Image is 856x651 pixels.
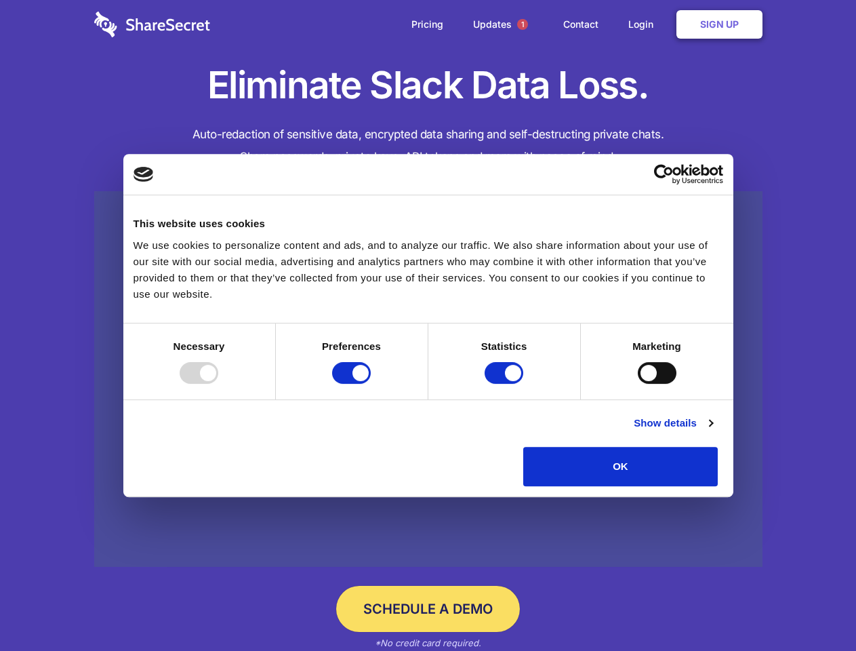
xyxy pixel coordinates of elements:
a: Login [615,3,674,45]
strong: Marketing [632,340,681,352]
h4: Auto-redaction of sensitive data, encrypted data sharing and self-destructing private chats. Shar... [94,123,762,168]
h1: Eliminate Slack Data Loss. [94,61,762,110]
a: Schedule a Demo [336,586,520,632]
strong: Preferences [322,340,381,352]
div: This website uses cookies [134,216,723,232]
a: Show details [634,415,712,431]
strong: Statistics [481,340,527,352]
img: logo [134,167,154,182]
img: logo-wordmark-white-trans-d4663122ce5f474addd5e946df7df03e33cb6a1c49d2221995e7729f52c070b2.svg [94,12,210,37]
a: Contact [550,3,612,45]
a: Wistia video thumbnail [94,191,762,568]
button: OK [523,447,718,486]
a: Pricing [398,3,457,45]
strong: Necessary [174,340,225,352]
a: Sign Up [676,10,762,39]
div: We use cookies to personalize content and ads, and to analyze our traffic. We also share informat... [134,237,723,302]
a: Usercentrics Cookiebot - opens in a new window [605,164,723,184]
span: 1 [517,19,528,30]
em: *No credit card required. [375,637,481,648]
